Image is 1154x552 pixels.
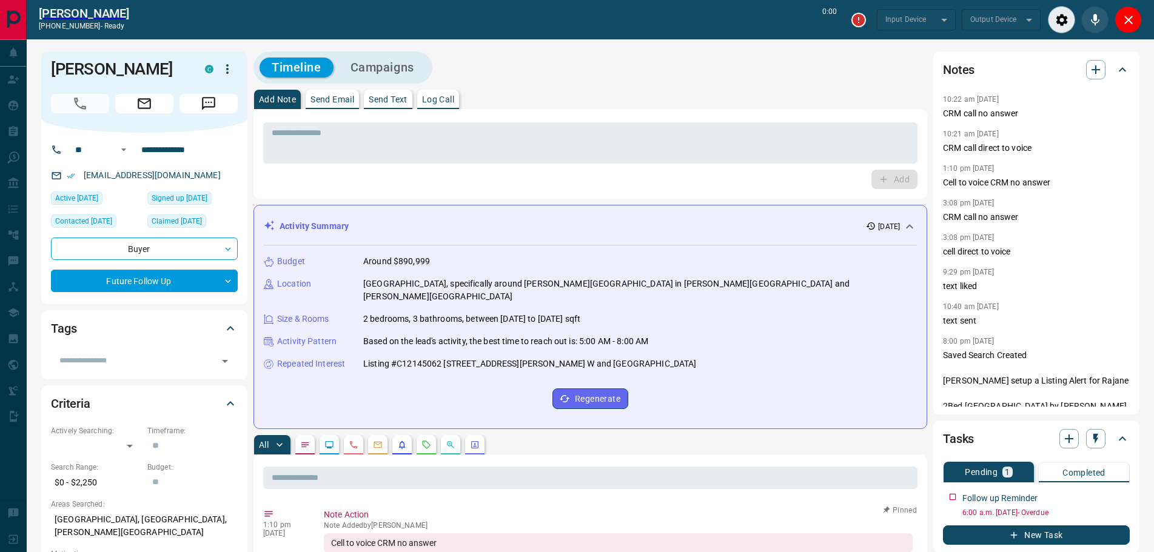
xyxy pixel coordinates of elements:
[259,95,296,104] p: Add Note
[147,462,238,473] p: Budget:
[67,171,75,180] svg: Email Verified
[51,214,141,231] div: Wed Aug 06 2025
[277,313,329,325] p: Size & Rooms
[277,278,311,290] p: Location
[179,94,238,113] span: Message
[115,94,173,113] span: Email
[943,525,1130,545] button: New Task
[363,278,917,303] p: [GEOGRAPHIC_DATA], specifically around [PERSON_NAME][GEOGRAPHIC_DATA] in [PERSON_NAME][GEOGRAPHIC...
[943,176,1130,189] p: Cell to voice CRM no answer
[310,95,354,104] p: Send Email
[363,313,580,325] p: 2 bedrooms, 3 bathrooms, between [DATE] to [DATE] sqft
[943,233,995,242] p: 3:08 pm [DATE]
[943,107,1130,120] p: CRM call no answer
[51,499,238,510] p: Areas Searched:
[324,508,913,521] p: Note Action
[397,440,407,450] svg: Listing Alerts
[51,473,141,493] p: $0 - $2,250
[147,425,238,436] p: Timeframe:
[260,58,334,78] button: Timeline
[51,425,141,436] p: Actively Searching:
[51,270,238,292] div: Future Follow Up
[943,280,1130,293] p: text liked
[943,142,1130,155] p: CRM call direct to voice
[263,529,306,537] p: [DATE]
[349,440,358,450] svg: Calls
[1005,468,1010,476] p: 1
[943,211,1130,224] p: CRM call no answer
[943,337,995,345] p: 8:00 pm [DATE]
[1115,6,1142,33] div: Close
[263,520,306,529] p: 1:10 pm
[338,58,426,78] button: Campaigns
[51,510,238,542] p: [GEOGRAPHIC_DATA], [GEOGRAPHIC_DATA], [PERSON_NAME][GEOGRAPHIC_DATA]
[421,440,431,450] svg: Requests
[943,130,999,138] p: 10:21 am [DATE]
[259,441,269,449] p: All
[943,95,999,104] p: 10:22 am [DATE]
[882,505,917,516] button: Pinned
[51,314,238,343] div: Tags
[116,142,131,157] button: Open
[943,314,1130,327] p: text sent
[55,215,112,227] span: Contacted [DATE]
[373,440,383,450] svg: Emails
[363,255,430,268] p: Around $890,999
[104,22,125,30] span: ready
[51,59,187,79] h1: [PERSON_NAME]
[55,192,98,204] span: Active [DATE]
[84,170,221,180] a: [EMAIL_ADDRESS][DOMAIN_NAME]
[943,268,995,276] p: 9:29 pm [DATE]
[51,394,90,413] h2: Criteria
[280,220,349,233] p: Activity Summary
[51,191,141,208] div: Sun Jul 20 2025
[422,95,454,104] p: Log Call
[147,191,238,208] div: Fri May 15 2020
[152,215,202,227] span: Claimed [DATE]
[552,388,628,409] button: Regenerate
[1048,6,1075,33] div: Audio Settings
[277,357,345,370] p: Repeated Interest
[962,492,1038,505] p: Follow up Reminder
[943,349,1130,425] p: Saved Search Created [PERSON_NAME] setup a Listing Alert for Rajane 2Bed [GEOGRAPHIC_DATA] by [PE...
[965,468,998,476] p: Pending
[363,357,696,370] p: Listing #C12145062 [STREET_ADDRESS][PERSON_NAME] W and [GEOGRAPHIC_DATA]
[943,55,1130,84] div: Notes
[943,245,1130,258] p: cell direct to voice
[1081,6,1109,33] div: Mute
[324,440,334,450] svg: Lead Browsing Activity
[943,60,975,79] h2: Notes
[51,94,109,113] span: Call
[470,440,480,450] svg: Agent Actions
[943,199,995,207] p: 3:08 pm [DATE]
[39,21,129,32] p: [PHONE_NUMBER] -
[147,214,238,231] div: Sun Jul 20 2025
[264,215,917,238] div: Activity Summary[DATE]
[51,238,238,260] div: Buyer
[205,65,213,73] div: condos.ca
[943,424,1130,453] div: Tasks
[363,335,648,348] p: Based on the lead's activity, the best time to reach out is: 5:00 AM - 8:00 AM
[943,164,995,173] p: 1:10 pm [DATE]
[51,389,238,418] div: Criteria
[943,429,974,448] h2: Tasks
[216,353,233,370] button: Open
[39,6,129,21] a: [PERSON_NAME]
[369,95,408,104] p: Send Text
[152,192,207,204] span: Signed up [DATE]
[277,335,337,348] p: Activity Pattern
[878,221,900,232] p: [DATE]
[446,440,455,450] svg: Opportunities
[300,440,310,450] svg: Notes
[51,319,76,338] h2: Tags
[277,255,305,268] p: Budget
[1062,468,1105,477] p: Completed
[822,6,837,33] p: 0:00
[324,521,913,530] p: Note Added by [PERSON_NAME]
[962,507,1130,518] p: 6:00 a.m. [DATE] - Overdue
[51,462,141,473] p: Search Range:
[943,302,999,311] p: 10:40 am [DATE]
